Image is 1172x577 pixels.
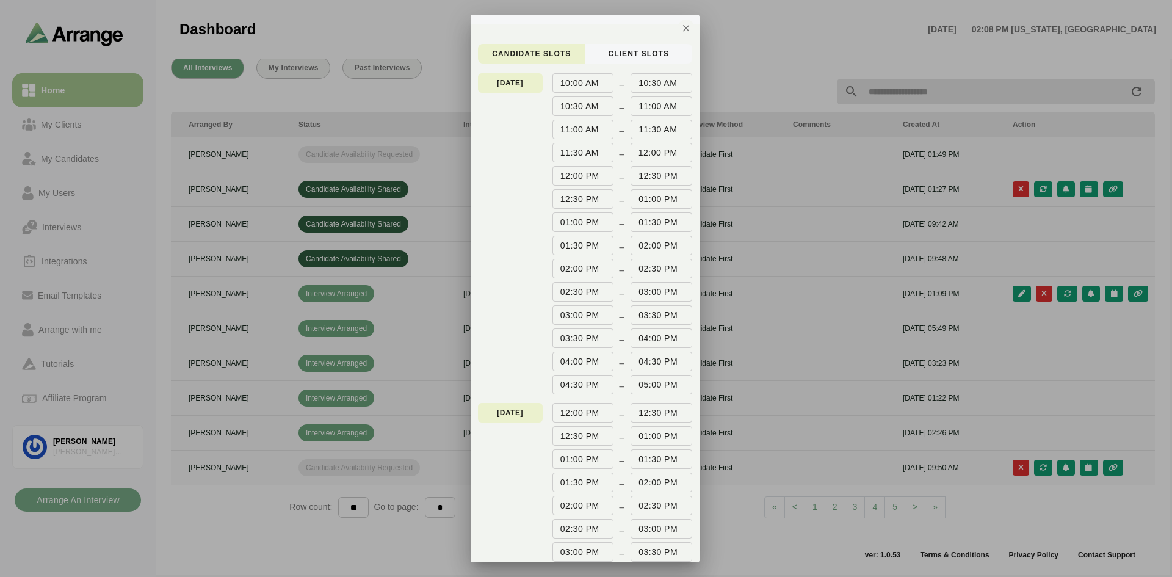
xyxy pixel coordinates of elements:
[585,44,692,64] button: client Slots
[638,100,677,112] p: 11:00 AM
[560,332,599,344] p: 03:30 PM
[560,309,599,321] p: 03:00 PM
[497,79,523,87] p: [DATE]
[638,499,678,512] p: 02:30 PM
[638,263,678,275] p: 02:30 PM
[560,170,599,182] p: 12:00 PM
[638,123,677,136] p: 11:30 AM
[638,332,678,344] p: 04:00 PM
[491,49,571,59] span: candidate Slots
[560,430,599,442] p: 12:30 PM
[638,476,678,488] p: 02:00 PM
[638,546,678,558] p: 03:30 PM
[560,263,599,275] p: 02:00 PM
[560,476,599,488] p: 01:30 PM
[607,49,669,59] span: client Slots
[638,407,678,419] p: 12:30 PM
[638,453,678,465] p: 01:30 PM
[638,286,678,298] p: 03:00 PM
[560,523,599,535] p: 02:30 PM
[638,309,678,321] p: 03:30 PM
[560,546,599,558] p: 03:00 PM
[560,123,599,136] p: 11:00 AM
[560,77,599,89] p: 10:00 AM
[560,147,599,159] p: 11:30 AM
[638,430,678,442] p: 01:00 PM
[638,77,677,89] p: 10:30 AM
[638,523,678,535] p: 03:00 PM
[560,193,599,205] p: 12:30 PM
[560,355,599,368] p: 04:00 PM
[638,170,678,182] p: 12:30 PM
[560,286,599,298] p: 02:30 PM
[638,216,678,228] p: 01:30 PM
[560,100,599,112] p: 10:30 AM
[560,379,599,391] p: 04:30 PM
[560,407,599,419] p: 12:00 PM
[478,44,585,64] button: candidate Slots
[638,355,678,368] p: 04:30 PM
[638,379,678,391] p: 05:00 PM
[560,499,599,512] p: 02:00 PM
[560,216,599,228] p: 01:00 PM
[638,147,678,159] p: 12:00 PM
[560,239,599,252] p: 01:30 PM
[497,409,523,416] p: [DATE]
[638,239,678,252] p: 02:00 PM
[560,453,599,465] p: 01:00 PM
[638,193,678,205] p: 01:00 PM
